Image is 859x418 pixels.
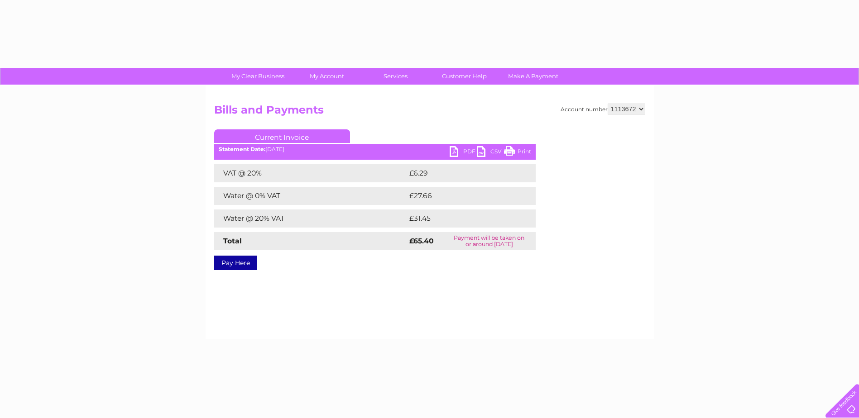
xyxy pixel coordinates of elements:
[289,68,364,85] a: My Account
[214,187,407,205] td: Water @ 0% VAT
[214,129,350,143] a: Current Invoice
[223,237,242,245] strong: Total
[214,209,407,228] td: Water @ 20% VAT
[561,104,645,114] div: Account number
[450,146,477,159] a: PDF
[496,68,571,85] a: Make A Payment
[443,232,536,250] td: Payment will be taken on or around [DATE]
[358,68,433,85] a: Services
[427,68,502,85] a: Customer Help
[214,146,536,152] div: [DATE]
[409,237,434,245] strong: £65.40
[219,146,265,152] b: Statement Date:
[214,164,407,182] td: VAT @ 20%
[407,209,517,228] td: £31.45
[504,146,531,159] a: Print
[221,68,295,85] a: My Clear Business
[214,256,257,270] a: Pay Here
[214,104,645,121] h2: Bills and Payments
[477,146,504,159] a: CSV
[407,164,514,182] td: £6.29
[407,187,517,205] td: £27.66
